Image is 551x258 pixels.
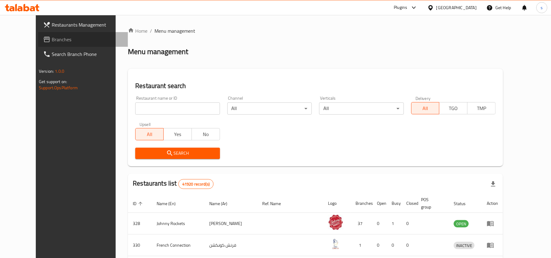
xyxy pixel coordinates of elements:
[128,27,503,35] nav: breadcrumb
[442,104,465,113] span: TGO
[454,200,474,207] span: Status
[401,213,416,234] td: 0
[52,21,123,28] span: Restaurants Management
[439,102,467,114] button: TGO
[421,196,441,211] span: POS group
[133,200,144,207] span: ID
[128,234,152,256] td: 330
[133,179,214,189] h2: Restaurants list
[351,194,372,213] th: Branches
[39,84,78,92] a: Support.OpsPlatform
[487,220,498,227] div: Menu
[387,234,401,256] td: 0
[55,67,64,75] span: 1.0.0
[262,200,289,207] span: Ref. Name
[163,128,192,140] button: Yes
[38,17,128,32] a: Restaurants Management
[323,194,351,213] th: Logo
[414,104,437,113] span: All
[227,102,312,115] div: All
[152,234,204,256] td: French Connection
[470,104,493,113] span: TMP
[135,128,164,140] button: All
[436,4,477,11] div: [GEOGRAPHIC_DATA]
[39,67,54,75] span: Version:
[401,194,416,213] th: Closed
[454,220,469,227] span: OPEN
[135,148,220,159] button: Search
[178,179,214,189] div: Total records count
[128,213,152,234] td: 328
[482,194,503,213] th: Action
[411,102,440,114] button: All
[52,50,123,58] span: Search Branch Phone
[328,215,343,230] img: Johnny Rockets
[487,241,498,249] div: Menu
[157,200,184,207] span: Name (En)
[38,47,128,61] a: Search Branch Phone
[394,4,407,11] div: Plugins
[135,102,220,115] input: Search for restaurant name or ID..
[152,213,204,234] td: Johnny Rockets
[140,122,151,126] label: Upsell
[140,149,215,157] span: Search
[138,130,161,139] span: All
[387,213,401,234] td: 1
[372,234,387,256] td: 0
[387,194,401,213] th: Busy
[204,213,258,234] td: [PERSON_NAME]
[372,213,387,234] td: 0
[155,27,195,35] span: Menu management
[372,194,387,213] th: Open
[192,128,220,140] button: No
[486,177,501,191] div: Export file
[328,236,343,252] img: French Connection
[351,234,372,256] td: 1
[52,36,123,43] span: Branches
[204,234,258,256] td: فرنش كونكشن
[194,130,218,139] span: No
[401,234,416,256] td: 0
[166,130,189,139] span: Yes
[454,242,475,249] span: INACTIVE
[128,47,188,57] h2: Menu management
[38,32,128,47] a: Branches
[541,4,543,11] span: s
[128,27,147,35] a: Home
[135,81,496,90] h2: Restaurant search
[209,200,235,207] span: Name (Ar)
[319,102,404,115] div: All
[467,102,496,114] button: TMP
[150,27,152,35] li: /
[179,181,213,187] span: 41920 record(s)
[351,213,372,234] td: 37
[415,96,431,100] label: Delivery
[39,78,67,86] span: Get support on:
